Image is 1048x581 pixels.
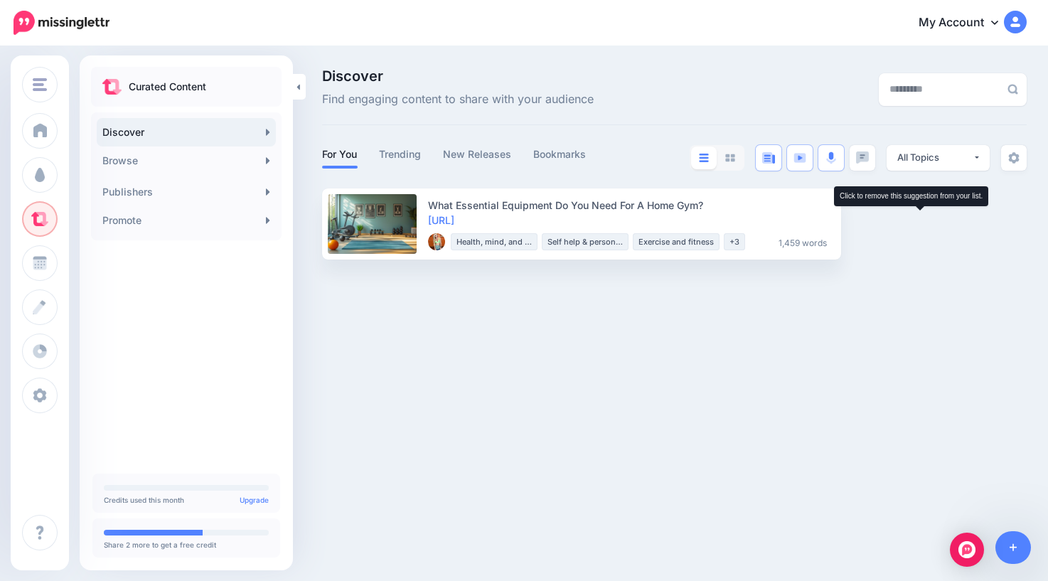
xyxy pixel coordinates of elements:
[725,154,735,162] img: grid-grey.png
[322,90,594,109] span: Find engaging content to share with your audience
[322,146,358,163] a: For You
[14,11,109,35] img: Missinglettr
[826,151,836,164] img: microphone.png
[1008,152,1020,164] img: settings-grey.png
[129,78,206,95] p: Curated Content
[633,233,720,250] li: Exercise and fitness
[897,151,973,164] div: All Topics
[428,233,445,250] img: picture-bsa67351_thumb.png
[904,6,1027,41] a: My Account
[533,146,587,163] a: Bookmarks
[773,233,833,250] li: 1,459 words
[451,233,538,250] li: Health, mind, and body
[1007,84,1018,95] img: search-grey-6.png
[102,79,122,95] img: curate.png
[97,118,276,146] a: Discover
[33,78,47,91] img: menu.png
[950,533,984,567] div: Open Intercom Messenger
[542,233,629,250] li: Self help & personal development
[97,206,276,235] a: Promote
[724,233,745,250] li: +3
[379,146,422,163] a: Trending
[97,146,276,175] a: Browse
[97,178,276,206] a: Publishers
[428,198,833,213] div: What Essential Equipment Do You Need For A Home Gym?
[887,145,990,171] button: All Topics
[793,153,806,163] img: video-blue.png
[428,214,454,226] a: [URL]
[856,151,869,164] img: chat-square-grey.png
[762,152,775,164] img: article-blue.png
[699,154,709,162] img: list-blue.png
[322,69,594,83] span: Discover
[443,146,512,163] a: New Releases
